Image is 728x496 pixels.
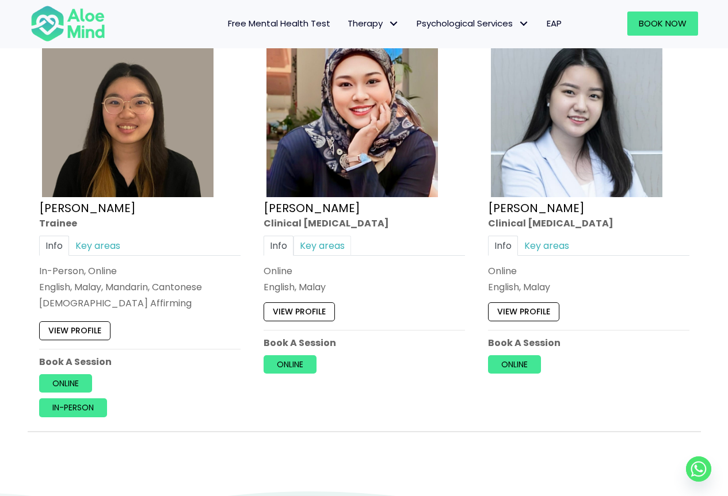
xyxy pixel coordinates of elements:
div: Online [488,264,689,277]
a: Key areas [294,235,351,255]
a: Info [488,235,518,255]
nav: Menu [120,11,570,36]
img: Yasmin Clinical Psychologist [266,26,438,197]
span: Therapy: submenu [386,16,402,32]
img: Profile – Xin Yi [42,26,214,197]
span: EAP [547,17,562,29]
a: Online [264,355,317,373]
a: In-person [39,398,107,417]
a: [PERSON_NAME] [488,199,585,216]
p: Book A Session [39,355,241,368]
a: Info [264,235,294,255]
a: EAP [538,11,570,36]
div: Clinical [MEDICAL_DATA] [488,216,689,229]
a: View profile [488,302,559,321]
a: Online [488,355,541,373]
p: English, Malay [488,280,689,294]
a: Key areas [69,235,127,255]
a: Psychological ServicesPsychological Services: submenu [408,11,538,36]
a: View profile [264,302,335,321]
p: English, Malay, Mandarin, Cantonese [39,280,241,294]
span: Free Mental Health Test [228,17,330,29]
a: [PERSON_NAME] [39,199,136,216]
p: Book A Session [264,336,465,349]
span: Therapy [348,17,399,29]
a: [PERSON_NAME] [264,199,360,216]
a: Online [39,374,92,393]
a: TherapyTherapy: submenu [339,11,408,36]
a: View profile [39,321,110,340]
div: In-Person, Online [39,264,241,277]
a: Key areas [518,235,575,255]
span: Book Now [639,17,687,29]
div: Trainee [39,216,241,229]
img: Yen Li Clinical Psychologist [491,26,662,197]
a: Free Mental Health Test [219,11,339,36]
div: [DEMOGRAPHIC_DATA] Affirming [39,297,241,310]
a: Whatsapp [686,456,711,482]
a: Book Now [627,11,698,36]
div: Online [264,264,465,277]
span: Psychological Services: submenu [516,16,532,32]
img: Aloe mind Logo [31,5,105,43]
p: English, Malay [264,280,465,294]
a: Info [39,235,69,255]
p: Book A Session [488,336,689,349]
div: Clinical [MEDICAL_DATA] [264,216,465,229]
span: Psychological Services [417,17,529,29]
